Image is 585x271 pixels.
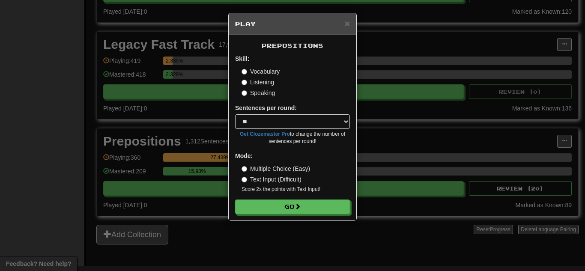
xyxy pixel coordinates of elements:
[345,18,350,28] span: ×
[242,89,275,97] label: Speaking
[235,152,253,159] strong: Mode:
[242,166,247,172] input: Multiple Choice (Easy)
[235,55,249,62] strong: Skill:
[242,164,310,173] label: Multiple Choice (Easy)
[235,131,350,145] small: to change the number of sentences per round!
[262,42,323,49] span: Prepositions
[242,80,247,85] input: Listening
[242,90,247,96] input: Speaking
[242,175,301,184] label: Text Input (Difficult)
[345,19,350,28] button: Close
[242,78,274,86] label: Listening
[242,186,350,193] small: Score 2x the points with Text Input !
[242,69,247,74] input: Vocabulary
[242,67,280,76] label: Vocabulary
[235,200,350,214] button: Go
[235,104,297,112] label: Sentences per round:
[242,177,247,182] input: Text Input (Difficult)
[240,131,290,137] a: Get Clozemaster Pro
[235,20,350,28] h5: Play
